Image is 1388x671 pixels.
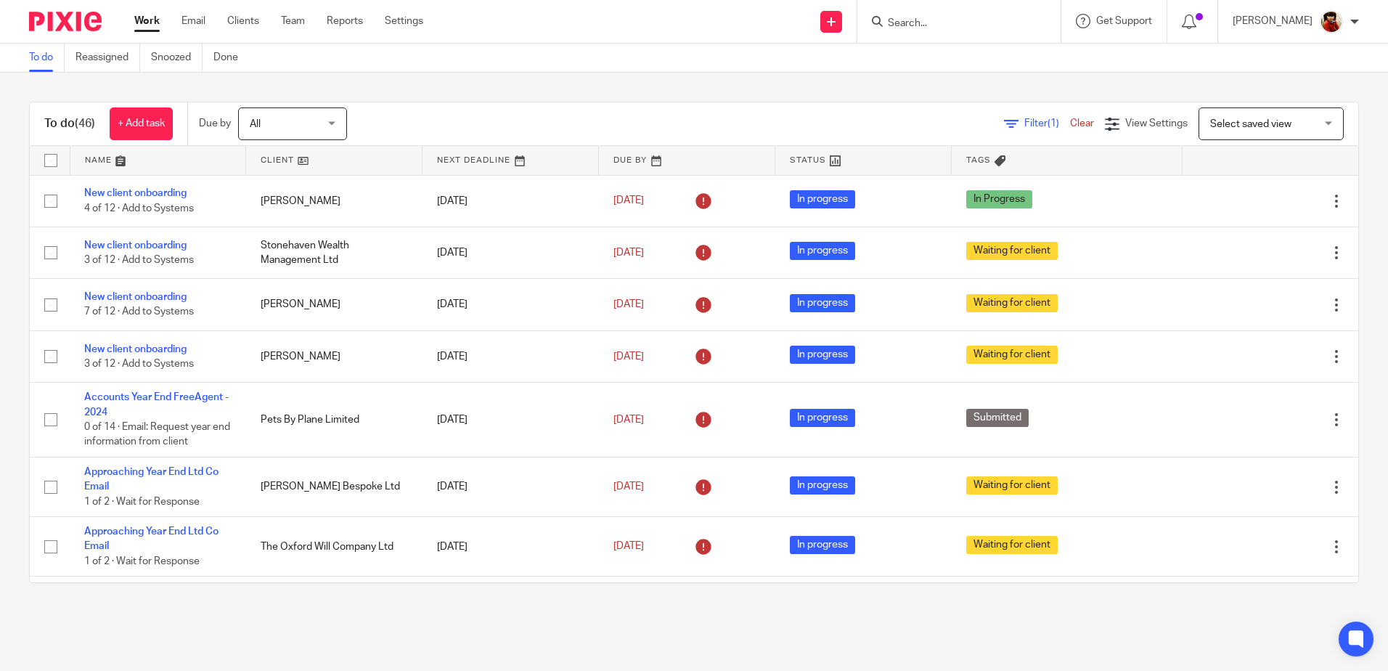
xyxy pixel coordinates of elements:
[1024,118,1070,129] span: Filter
[613,196,644,206] span: [DATE]
[246,279,422,330] td: [PERSON_NAME]
[246,330,422,382] td: [PERSON_NAME]
[422,330,599,382] td: [DATE]
[886,17,1017,30] input: Search
[84,292,187,302] a: New client onboarding
[1048,118,1059,129] span: (1)
[422,227,599,278] td: [DATE]
[75,44,140,72] a: Reassigned
[966,346,1058,364] span: Waiting for client
[246,227,422,278] td: Stonehaven Wealth Management Ltd
[422,175,599,227] td: [DATE]
[422,279,599,330] td: [DATE]
[84,497,200,507] span: 1 of 2 · Wait for Response
[966,476,1058,495] span: Waiting for client
[29,44,65,72] a: To do
[790,536,855,554] span: In progress
[250,119,261,129] span: All
[84,255,194,265] span: 3 of 12 · Add to Systems
[966,156,991,164] span: Tags
[75,118,95,129] span: (46)
[966,409,1029,427] span: Submitted
[1125,118,1188,129] span: View Settings
[281,14,305,28] a: Team
[84,240,187,251] a: New client onboarding
[790,294,855,312] span: In progress
[613,248,644,258] span: [DATE]
[84,556,200,566] span: 1 of 2 · Wait for Response
[613,415,644,425] span: [DATE]
[613,299,644,309] span: [DATE]
[44,116,95,131] h1: To do
[246,383,422,457] td: Pets By Plane Limited
[422,457,599,516] td: [DATE]
[790,476,855,495] span: In progress
[213,44,249,72] a: Done
[327,14,363,28] a: Reports
[790,242,855,260] span: In progress
[246,175,422,227] td: [PERSON_NAME]
[422,383,599,457] td: [DATE]
[227,14,259,28] a: Clients
[790,190,855,208] span: In progress
[29,12,102,31] img: Pixie
[385,14,423,28] a: Settings
[151,44,203,72] a: Snoozed
[246,457,422,516] td: [PERSON_NAME] Bespoke Ltd
[84,392,229,417] a: Accounts Year End FreeAgent - 2024
[134,14,160,28] a: Work
[422,517,599,577] td: [DATE]
[246,577,422,636] td: [PERSON_NAME] Construction Ltd
[966,536,1058,554] span: Waiting for client
[84,203,194,213] span: 4 of 12 · Add to Systems
[613,542,644,552] span: [DATE]
[966,242,1058,260] span: Waiting for client
[84,307,194,317] span: 7 of 12 · Add to Systems
[613,351,644,362] span: [DATE]
[966,190,1032,208] span: In Progress
[84,422,230,447] span: 0 of 14 · Email: Request year end information from client
[84,188,187,198] a: New client onboarding
[1070,118,1094,129] a: Clear
[422,577,599,636] td: [DATE]
[613,481,644,492] span: [DATE]
[181,14,205,28] a: Email
[84,344,187,354] a: New client onboarding
[110,107,173,140] a: + Add task
[1233,14,1313,28] p: [PERSON_NAME]
[84,359,194,369] span: 3 of 12 · Add to Systems
[790,346,855,364] span: In progress
[1320,10,1343,33] img: Phil%20Baby%20pictures%20(3).JPG
[1096,16,1152,26] span: Get Support
[84,526,219,551] a: Approaching Year End Ltd Co Email
[84,467,219,492] a: Approaching Year End Ltd Co Email
[966,294,1058,312] span: Waiting for client
[199,116,231,131] p: Due by
[1210,119,1291,129] span: Select saved view
[790,409,855,427] span: In progress
[246,517,422,577] td: The Oxford Will Company Ltd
